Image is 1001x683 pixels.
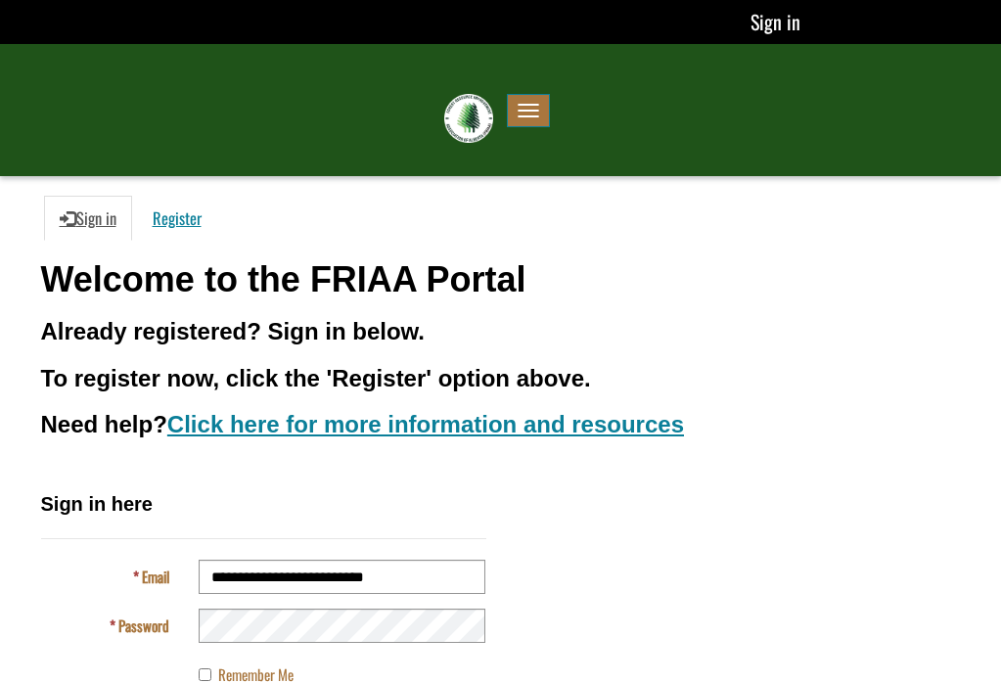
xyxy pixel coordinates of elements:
input: Remember Me [199,668,211,681]
span: Email [142,566,169,587]
a: Register [137,196,217,241]
a: Sign in [44,196,132,241]
img: FRIAA Submissions Portal [444,94,493,143]
h3: To register now, click the 'Register' option above. [41,366,961,391]
a: Click here for more information and resources [167,411,684,437]
span: Password [118,615,169,636]
h1: Welcome to the FRIAA Portal [41,260,961,299]
a: Sign in [751,7,800,36]
h3: Already registered? Sign in below. [41,319,961,344]
span: Sign in here [41,493,153,515]
h3: Need help? [41,412,961,437]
